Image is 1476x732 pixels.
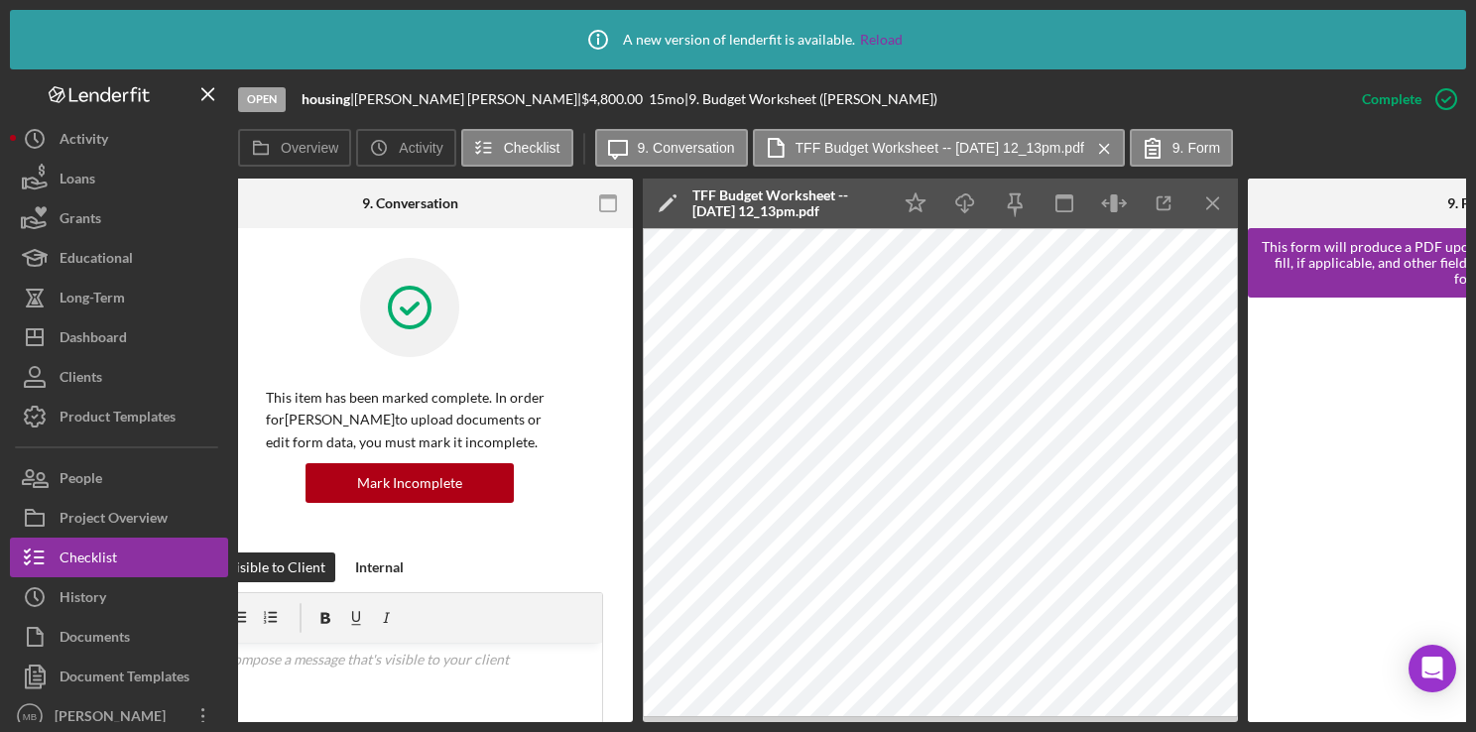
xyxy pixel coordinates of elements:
button: Project Overview [10,498,228,538]
button: TFF Budget Worksheet -- [DATE] 12_13pm.pdf [753,129,1125,167]
div: Documents [60,617,130,662]
p: This item has been marked complete. In order for [PERSON_NAME] to upload documents or edit form d... [266,387,553,453]
div: | [302,91,354,107]
label: Overview [281,140,338,156]
button: Documents [10,617,228,657]
div: | 9. Budget Worksheet ([PERSON_NAME]) [684,91,937,107]
b: housing [302,90,350,107]
button: Clients [10,357,228,397]
div: 15 mo [649,91,684,107]
button: Checklist [461,129,573,167]
div: Open [238,87,286,112]
text: MB [23,711,37,722]
label: Checklist [504,140,560,156]
button: Activity [356,129,455,167]
label: TFF Budget Worksheet -- [DATE] 12_13pm.pdf [796,140,1084,156]
div: A new version of lenderfit is available. [573,15,903,64]
button: Mark Incomplete [306,463,514,503]
div: Open Intercom Messenger [1409,645,1456,692]
button: 9. Form [1130,129,1233,167]
div: People [60,458,102,503]
button: Complete [1342,79,1466,119]
div: Document Templates [60,657,189,701]
div: Mark Incomplete [357,463,462,503]
div: Project Overview [60,498,168,543]
button: Visible to Client [216,552,335,582]
div: History [60,577,106,622]
div: [PERSON_NAME] [PERSON_NAME] | [354,91,581,107]
button: Document Templates [10,657,228,696]
button: Checklist [10,538,228,577]
div: Complete [1362,79,1421,119]
div: 9. Conversation [362,195,458,211]
button: Internal [345,552,414,582]
a: Reload [860,32,903,48]
div: Clients [60,357,102,402]
button: History [10,577,228,617]
label: 9. Conversation [638,140,735,156]
div: Product Templates [60,397,176,441]
button: 9. Conversation [595,129,748,167]
button: Product Templates [10,397,228,436]
button: People [10,458,228,498]
button: Overview [238,129,351,167]
div: Visible to Client [226,552,325,582]
label: 9. Form [1172,140,1220,156]
div: Internal [355,552,404,582]
div: TFF Budget Worksheet -- [DATE] 12_13pm.pdf [692,187,881,219]
label: Activity [399,140,442,156]
div: $4,800.00 [581,91,649,107]
div: Checklist [60,538,117,582]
